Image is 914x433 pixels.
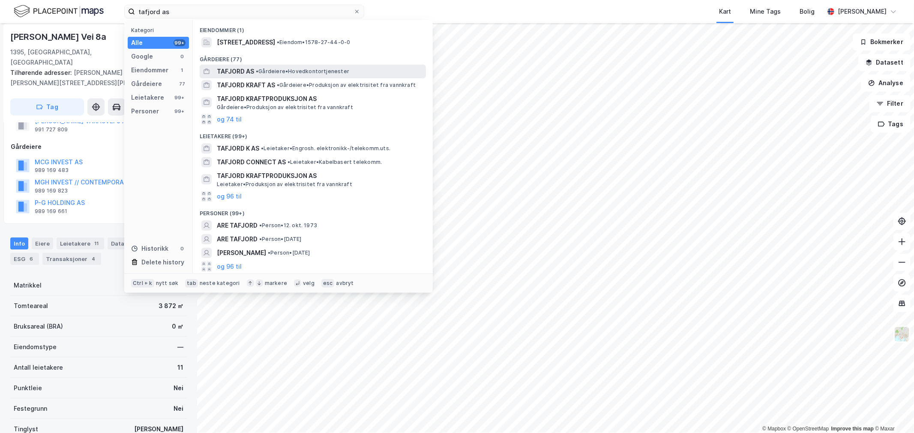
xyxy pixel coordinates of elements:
div: Mine Tags [750,6,781,17]
div: Leietakere [131,92,164,103]
span: Leietaker • Produksjon av elektrisitet fra vannkraft [217,181,352,188]
button: Tag [10,98,84,116]
span: • [259,222,262,228]
div: Google [131,51,153,62]
span: • [277,39,279,45]
button: og 96 til [217,191,242,202]
span: • [256,68,258,74]
span: TAFJORD KRAFTPRODUKSJON AS [217,94,423,104]
div: Eiere [32,237,53,249]
div: 6 [27,255,36,263]
div: nytt søk [156,280,179,287]
div: Kontrollprogram for chat [871,392,914,433]
button: Tags [871,116,911,133]
div: Punktleie [14,383,42,393]
div: Info [10,237,28,249]
div: Kategori [131,27,189,33]
a: OpenStreetMap [788,426,829,432]
span: Person • [DATE] [259,236,302,243]
div: Gårdeiere [131,79,162,89]
div: velg [303,280,315,287]
span: Gårdeiere • Hovedkontortjenester [256,68,349,75]
div: Leietakere (99+) [193,126,433,142]
div: 4 [89,255,98,263]
span: TAFJORD K AS [217,143,259,154]
button: og 96 til [217,261,242,272]
div: 0 [179,245,186,252]
div: Gårdeiere (77) [193,49,433,65]
div: Alle [131,38,143,48]
div: Personer (99+) [193,203,433,219]
span: TAFJORD AS [217,66,254,77]
img: logo.f888ab2527a4732fd821a326f86c7f29.svg [14,4,104,19]
div: 989 169 661 [35,208,67,215]
button: Filter [869,95,911,112]
span: Person • [DATE] [268,249,310,256]
div: tab [185,279,198,288]
div: Datasett [108,237,140,249]
img: Z [894,326,910,342]
span: ARE TAFJORD [217,220,258,231]
button: Datasett [858,54,911,71]
a: Improve this map [831,426,874,432]
div: Personer [131,106,159,116]
div: esc [321,279,335,288]
div: [PERSON_NAME] [838,6,887,17]
div: Ctrl + k [131,279,154,288]
div: 99+ [174,108,186,115]
div: Tomteareal [14,301,48,311]
div: 989 169 823 [35,187,68,194]
span: Person • 12. okt. 1973 [259,222,317,229]
span: Tilhørende adresser: [10,69,74,76]
span: [PERSON_NAME] [217,248,266,258]
span: Gårdeiere • Produksjon av elektrisitet fra vannkraft [277,82,416,89]
div: markere [265,280,287,287]
div: Antall leietakere [14,362,63,373]
div: Eiendommer (1) [193,20,433,36]
span: Eiendom • 1578-27-44-0-0 [277,39,351,46]
span: ARE TAFJORD [217,234,258,244]
div: Transaksjoner [42,253,101,265]
span: [STREET_ADDRESS] [217,37,275,47]
div: 1395, [GEOGRAPHIC_DATA], [GEOGRAPHIC_DATA] [10,47,148,68]
div: 11 [177,362,183,373]
button: Bokmerker [853,33,911,50]
div: Leietakere [57,237,104,249]
span: • [288,159,290,165]
div: 0 ㎡ [172,321,183,332]
div: Kart [719,6,731,17]
iframe: Chat Widget [871,392,914,433]
div: — [177,342,183,352]
div: 99+ [174,39,186,46]
div: avbryt [336,280,354,287]
span: Leietaker • Kabelbasert telekomm. [288,159,382,166]
span: • [261,145,264,151]
div: 11 [92,239,101,248]
div: Eiendommer [131,65,168,75]
div: 989 169 483 [35,167,69,174]
input: Søk på adresse, matrikkel, gårdeiere, leietakere eller personer [135,5,354,18]
div: neste kategori [200,280,240,287]
div: Nei [174,403,183,414]
div: ESG [10,253,39,265]
div: Nei [174,383,183,393]
span: • [268,249,270,256]
div: [PERSON_NAME] Vei 8b, [PERSON_NAME][STREET_ADDRESS][PERSON_NAME] 8d [10,68,180,88]
div: 991 727 809 [35,126,68,133]
div: Gårdeiere [11,142,186,152]
div: Bruksareal (BRA) [14,321,63,332]
div: 0 [179,53,186,60]
div: Eiendomstype [14,342,57,352]
button: og 74 til [217,114,242,125]
a: Mapbox [762,426,786,432]
div: 77 [179,80,186,87]
div: Bolig [800,6,815,17]
span: TAFJORD KRAFT AS [217,80,275,90]
div: 3 872 ㎡ [159,301,183,311]
div: [PERSON_NAME] Vei 8a [10,30,108,44]
div: Festegrunn [14,403,47,414]
div: 1 [179,67,186,74]
span: Gårdeiere • Produksjon av elektrisitet fra vannkraft [217,104,353,111]
div: Delete history [141,257,184,267]
div: Historikk [131,243,168,254]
